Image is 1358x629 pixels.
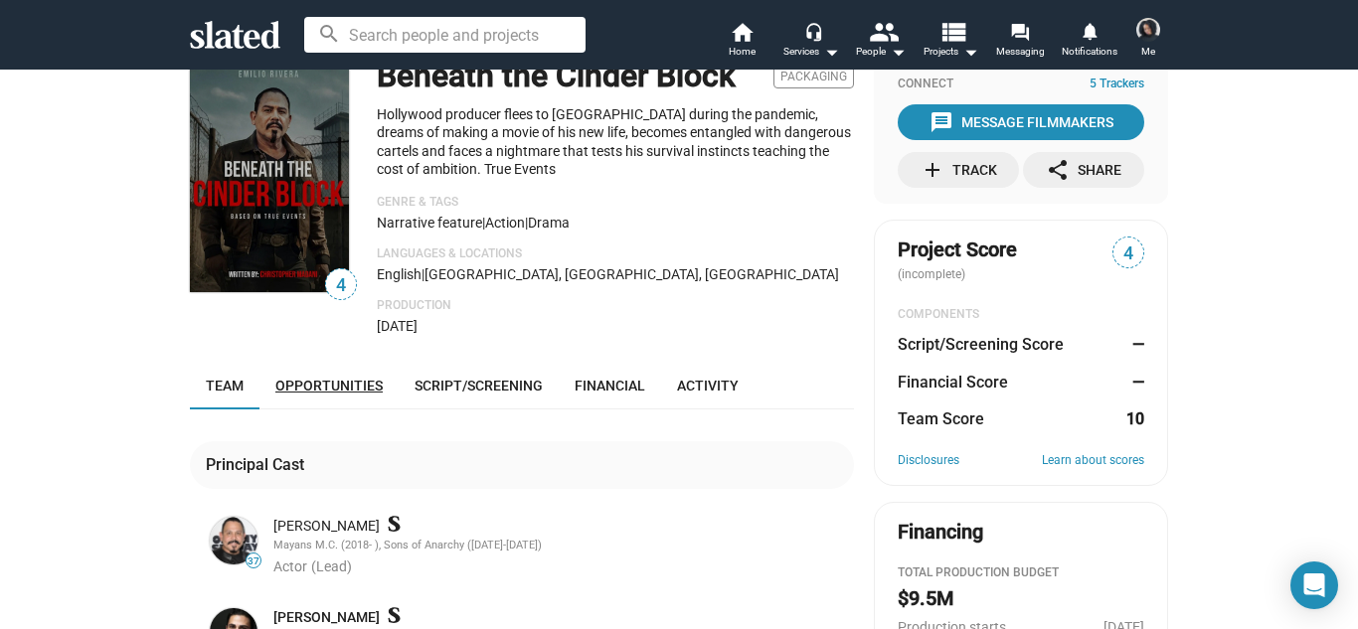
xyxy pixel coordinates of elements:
span: Projects [924,40,978,64]
div: People [856,40,906,64]
mat-icon: headset_mic [804,22,822,40]
span: 5 Trackers [1090,77,1144,92]
span: | [525,215,528,231]
span: | [482,215,485,231]
span: 4 [326,272,356,299]
span: 37 [247,555,260,567]
span: Project Score [898,236,1017,263]
span: (Lead) [311,558,352,574]
span: Drama [528,215,570,231]
span: Notifications [1062,40,1117,64]
h2: $9.5M [898,585,953,612]
mat-icon: arrow_drop_down [958,40,982,64]
mat-icon: view_list [938,17,967,46]
span: Activity [677,378,739,393]
mat-icon: message [930,110,953,134]
span: Financial [575,378,645,393]
span: Script/Screening [415,378,543,393]
img: Emilio Rivera [210,517,257,564]
mat-icon: arrow_drop_down [819,40,843,64]
button: Share [1023,152,1144,188]
span: Messaging [996,40,1045,64]
span: Packaging [773,65,854,88]
span: Actor [273,558,307,574]
div: Financing [898,519,983,546]
input: Search people and projects [304,17,586,53]
span: (incomplete) [898,267,969,281]
span: Narrative feature [377,215,482,231]
div: [PERSON_NAME] [273,517,850,536]
span: Home [729,40,756,64]
p: Hollywood producer flees to [GEOGRAPHIC_DATA] during the pandemic, dreams of making a movie of hi... [377,105,854,179]
dd: 10 [1125,408,1144,429]
p: Genre & Tags [377,195,854,211]
span: Action [485,215,525,231]
dt: Script/Screening Score [898,334,1064,355]
a: Messaging [985,20,1055,64]
span: | [422,266,424,282]
dd: — [1125,372,1144,393]
mat-icon: notifications [1080,21,1099,40]
a: Home [707,20,776,64]
div: Open Intercom Messenger [1290,561,1338,609]
dd: — [1125,334,1144,355]
div: Connect [898,77,1144,92]
mat-icon: add [921,158,944,182]
a: Opportunities [259,362,399,409]
a: Notifications [1055,20,1124,64]
h1: Beneath the Cinder Block [377,55,736,97]
div: Track [921,152,997,188]
div: Total Production budget [898,565,1144,581]
span: Me [1141,40,1155,64]
button: Lania Stewart (Lania Kayell)Me [1124,14,1172,66]
div: COMPONENTS [898,307,1144,323]
button: Track [898,152,1019,188]
span: 4 [1113,240,1143,267]
button: Message Filmmakers [898,104,1144,140]
div: Message Filmmakers [930,104,1113,140]
a: Learn about scores [1042,453,1144,469]
dt: Team Score [898,408,984,429]
a: Financial [559,362,661,409]
div: Services [783,40,839,64]
span: [DATE] [377,318,418,334]
mat-icon: arrow_drop_down [886,40,910,64]
span: [GEOGRAPHIC_DATA], [GEOGRAPHIC_DATA], [GEOGRAPHIC_DATA] [424,266,839,282]
button: People [846,20,916,64]
img: Beneath the Cinder Block [190,57,349,292]
button: Services [776,20,846,64]
dt: Financial Score [898,372,1008,393]
p: Production [377,298,854,314]
span: Team [206,378,244,393]
mat-icon: people [869,17,898,46]
span: Opportunities [275,378,383,393]
a: Disclosures [898,453,959,469]
div: Mayans M.C. (2018- ), Sons of Anarchy ([DATE]-[DATE]) [273,539,850,553]
img: Lania Stewart (Lania Kayell) [1136,18,1160,42]
button: Projects [916,20,985,64]
mat-icon: forum [1010,22,1029,41]
mat-icon: home [730,20,754,44]
span: English [377,266,422,282]
mat-icon: share [1046,158,1070,182]
a: Team [190,362,259,409]
a: Script/Screening [399,362,559,409]
a: [PERSON_NAME] [273,608,380,627]
p: Languages & Locations [377,246,854,262]
div: Principal Cast [206,454,312,475]
a: Activity [661,362,755,409]
div: Share [1046,152,1121,188]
